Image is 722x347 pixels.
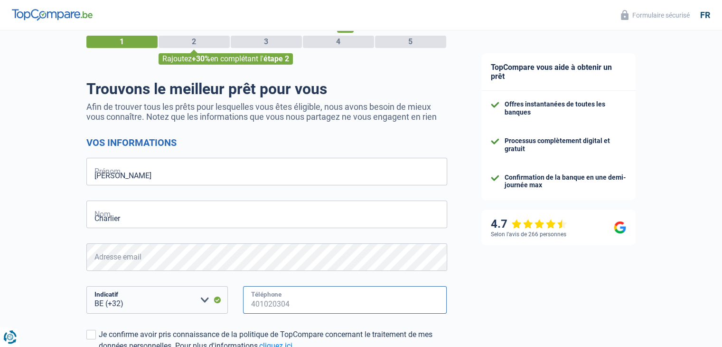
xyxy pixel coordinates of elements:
[192,54,210,63] span: +30%
[700,10,710,20] div: fr
[505,137,626,153] div: Processus complètement digital et gratuit
[86,137,447,148] h2: Vos informations
[505,100,626,116] div: Offres instantanées de toutes les banques
[491,217,567,231] div: 4.7
[86,80,447,98] h1: Trouvons le meilleur prêt pour vous
[159,53,293,65] div: Rajoutez en complétant l'
[159,36,230,48] div: 2
[303,36,374,48] div: 4
[12,9,93,20] img: TopCompare Logo
[86,36,158,48] div: 1
[481,53,636,91] div: TopCompare vous aide à obtenir un prêt
[615,7,695,23] button: Formulaire sécurisé
[375,36,446,48] div: 5
[505,173,626,190] div: Confirmation de la banque en une demi-journée max
[231,36,302,48] div: 3
[243,286,447,314] input: 401020304
[491,231,566,238] div: Selon l’avis de 266 personnes
[263,54,289,63] span: étape 2
[86,102,447,122] p: Afin de trouver tous les prêts pour lesquelles vous êtes éligible, nous avons besoin de mieux vou...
